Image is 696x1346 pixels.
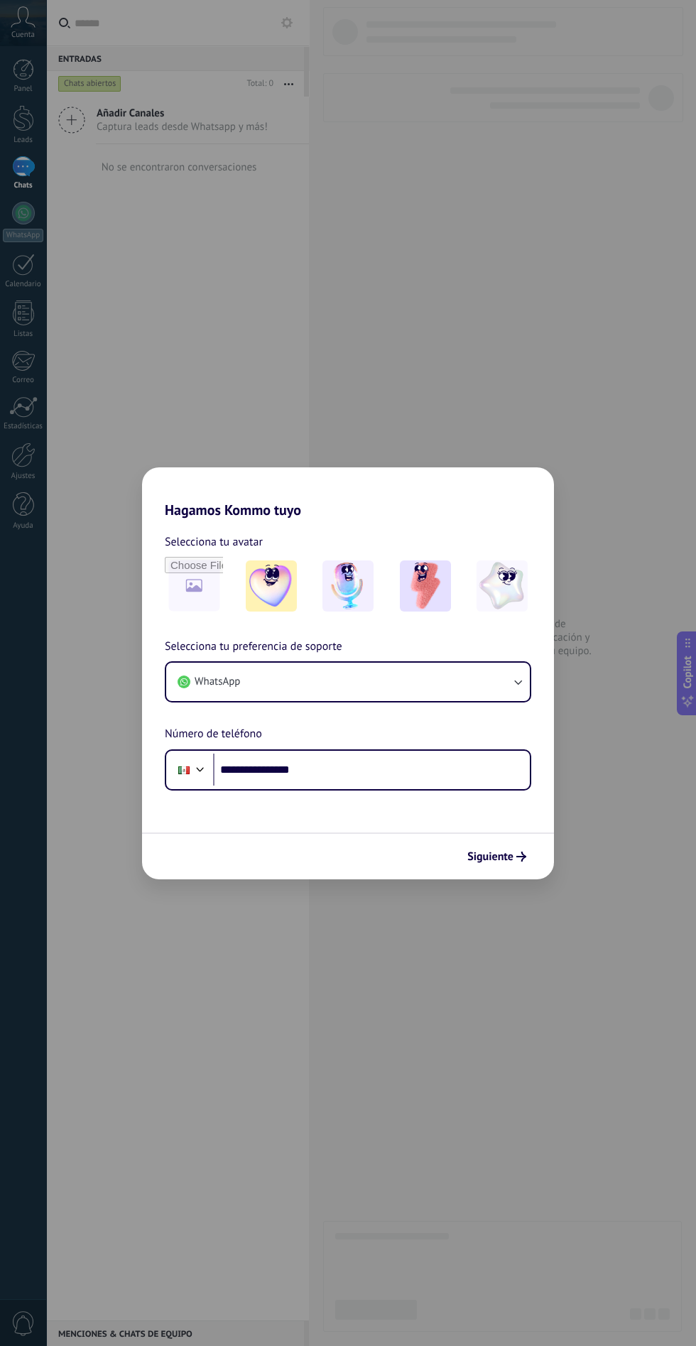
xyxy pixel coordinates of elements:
img: -3.jpeg [400,560,451,612]
img: -4.jpeg [477,560,528,612]
img: -2.jpeg [322,560,374,612]
span: Selecciona tu avatar [165,533,263,551]
div: Mexico: + 52 [170,755,197,785]
span: Siguiente [467,852,513,862]
button: WhatsApp [166,663,530,701]
button: Siguiente [461,845,533,869]
span: Selecciona tu preferencia de soporte [165,638,342,656]
h2: Hagamos Kommo tuyo [142,467,554,519]
span: Número de teléfono [165,725,262,744]
span: WhatsApp [195,675,240,689]
img: -1.jpeg [246,560,297,612]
